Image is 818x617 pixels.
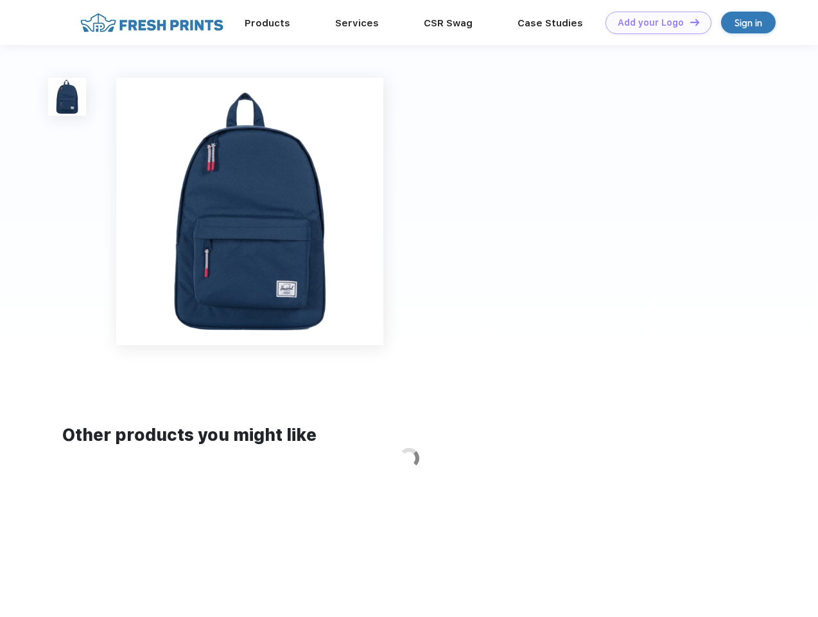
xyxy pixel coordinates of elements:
[618,17,684,28] div: Add your Logo
[116,78,383,345] img: func=resize&h=640
[245,17,290,29] a: Products
[48,78,86,116] img: func=resize&h=100
[76,12,227,34] img: fo%20logo%202.webp
[735,15,762,30] div: Sign in
[62,423,755,448] div: Other products you might like
[721,12,776,33] a: Sign in
[690,19,699,26] img: DT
